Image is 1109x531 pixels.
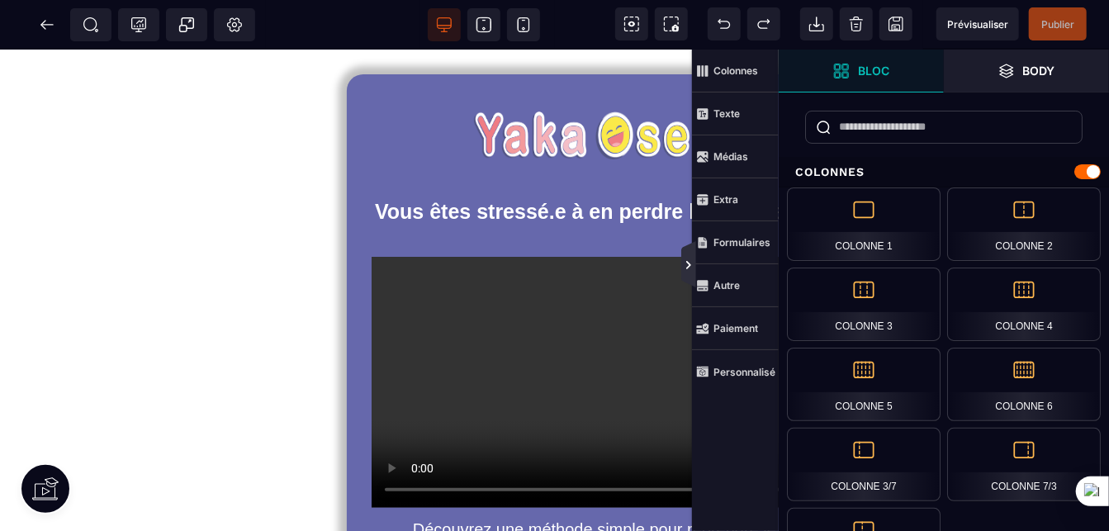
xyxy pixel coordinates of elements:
div: Colonne 6 [947,348,1101,421]
span: Voir mobile [507,8,540,41]
div: Colonne 3/7 [787,428,941,501]
span: Ouvrir les calques [944,50,1109,92]
div: Colonne 2 [947,187,1101,261]
span: Publier [1041,18,1074,31]
span: Voir les composants [615,7,648,40]
span: Favicon [214,8,255,41]
span: Rétablir [747,7,780,40]
span: Créer une alerte modale [166,8,207,41]
span: Personnalisé [692,350,779,393]
span: Aperçu [936,7,1019,40]
span: Paiement [692,307,779,350]
span: Afficher les vues [779,241,795,291]
text: Vous êtes stressé.e à en perdre le sommeil ? [372,146,818,178]
span: Tracking [130,17,147,33]
div: Colonnes [779,157,1109,187]
strong: Autre [713,279,740,292]
strong: Paiement [713,322,758,334]
div: Colonne 3 [787,268,941,341]
span: Formulaires [692,221,779,264]
span: Autre [692,264,779,307]
strong: Texte [713,107,740,120]
strong: Bloc [858,64,889,77]
span: Popup [178,17,195,33]
span: Enregistrer le contenu [1029,7,1087,40]
span: Voir tablette [467,8,500,41]
span: SEO [83,17,99,33]
span: Importer [800,7,833,40]
span: Extra [692,178,779,221]
span: Prévisualiser [947,18,1008,31]
div: Colonne 1 [787,187,941,261]
strong: Extra [713,193,738,206]
span: Voir bureau [428,8,461,41]
strong: Médias [713,150,748,163]
span: Réglages Body [226,17,243,33]
text: Découvrez une méthode simple pour reprendre le contrôle (sans méditer pendant 3h). [372,467,818,513]
strong: Body [1023,64,1055,77]
div: Colonne 7/3 [947,428,1101,501]
div: Colonne 4 [947,268,1101,341]
span: Nettoyage [840,7,873,40]
span: Colonnes [692,50,779,92]
span: Enregistrer [879,7,912,40]
span: Code de suivi [118,8,159,41]
span: Métadata SEO [70,8,111,41]
span: Ouvrir les blocs [779,50,944,92]
strong: Colonnes [713,64,758,77]
span: Défaire [708,7,741,40]
span: Capture d'écran [655,7,688,40]
span: Texte [692,92,779,135]
strong: Personnalisé [713,366,775,378]
img: Logo YakaOser [474,62,715,110]
span: Retour [31,8,64,41]
span: Médias [692,135,779,178]
div: Colonne 5 [787,348,941,421]
strong: Formulaires [713,236,770,249]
